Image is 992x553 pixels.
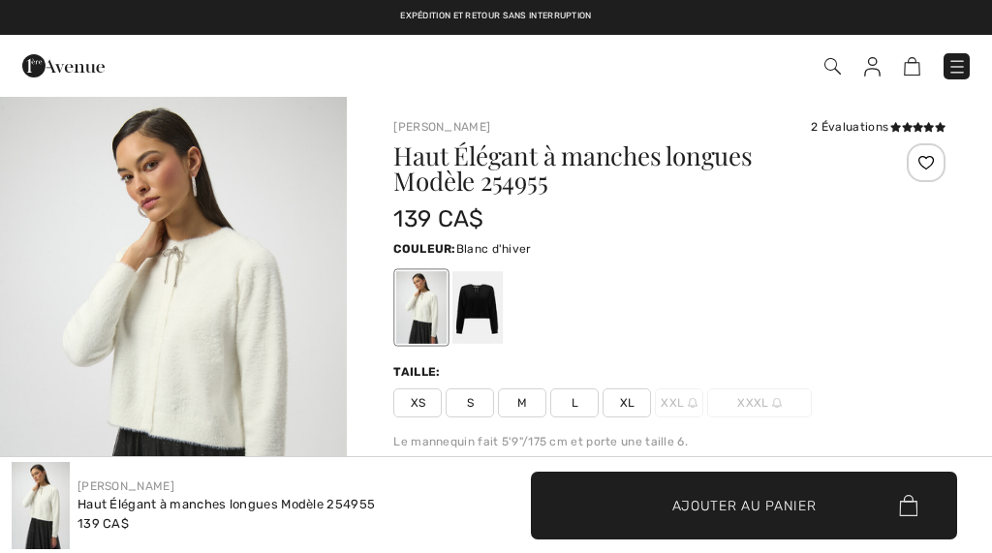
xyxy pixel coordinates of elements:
div: Haut Élégant à manches longues Modèle 254955 [77,495,375,514]
span: S [446,388,494,417]
a: 1ère Avenue [22,55,105,74]
img: Bag.svg [899,495,917,516]
a: [PERSON_NAME] [77,479,174,493]
div: 2 Évaluations [811,118,945,136]
img: 1ère Avenue [22,46,105,85]
img: Menu [947,57,967,77]
div: Taille: [393,363,444,381]
span: Ajouter au panier [672,495,817,515]
img: ring-m.svg [688,398,697,408]
div: Blanc d'hiver [396,271,447,344]
span: M [498,388,546,417]
div: Le mannequin fait 5'9"/175 cm et porte une taille 6. [393,433,945,450]
img: Recherche [824,58,841,75]
span: XXXL [707,388,812,417]
img: Haut &Eacute;l&eacute;gant &agrave; Manches Longues mod&egrave;le 254955 [12,462,70,549]
button: Ajouter au panier [531,472,957,539]
a: [PERSON_NAME] [393,120,490,134]
div: Noir [452,271,503,344]
span: 139 CA$ [77,516,129,531]
span: XL [603,388,651,417]
span: Blanc d'hiver [456,242,532,256]
span: XXL [655,388,703,417]
span: Couleur: [393,242,455,256]
span: XS [393,388,442,417]
span: 139 CA$ [393,205,483,232]
img: ring-m.svg [772,398,782,408]
img: Panier d'achat [904,57,920,76]
h1: Haut Élégant à manches longues Modèle 254955 [393,143,853,194]
img: Mes infos [864,57,881,77]
span: L [550,388,599,417]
